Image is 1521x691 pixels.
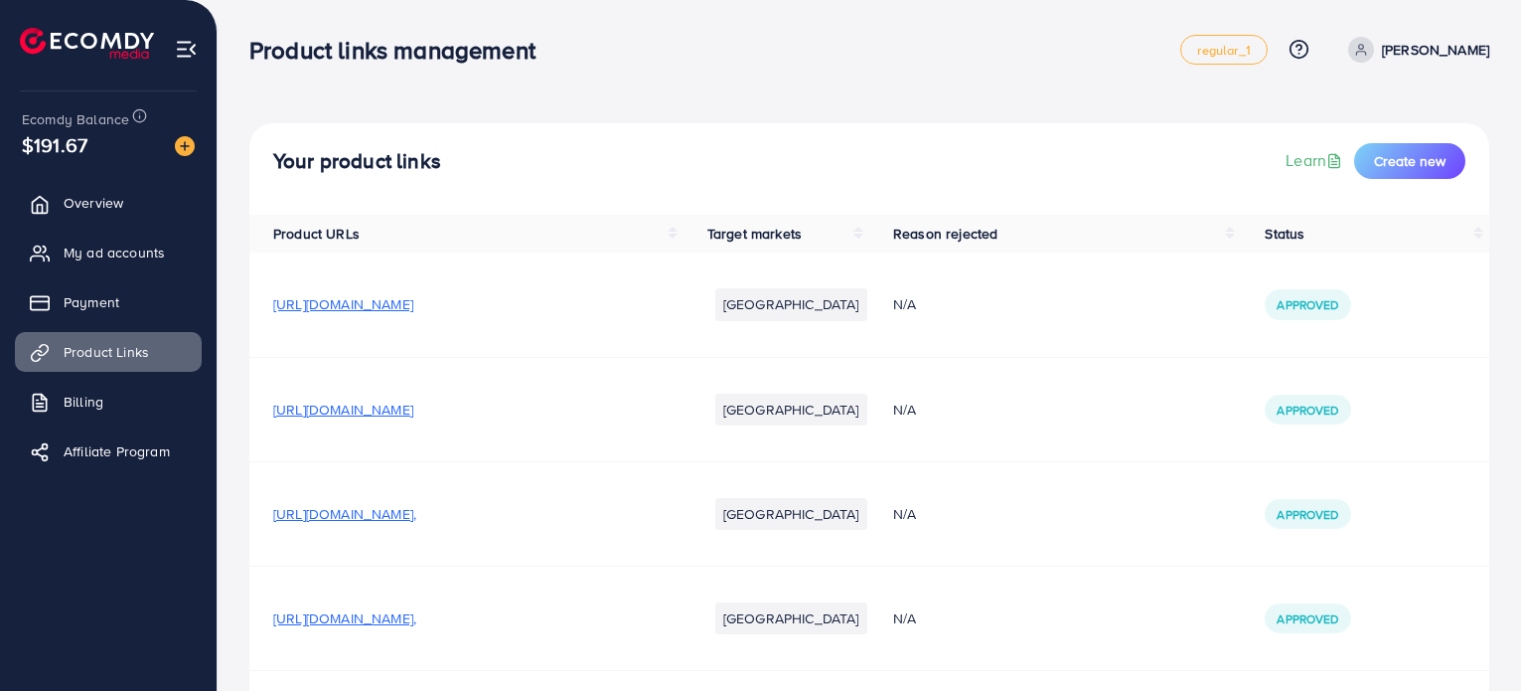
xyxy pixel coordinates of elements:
[1354,143,1465,179] button: Create new
[273,608,416,628] span: [URL][DOMAIN_NAME],
[64,243,165,262] span: My ad accounts
[893,224,997,244] span: Reason rejected
[893,400,916,420] span: N/A
[64,342,149,362] span: Product Links
[175,38,198,61] img: menu
[249,36,551,65] h3: Product links management
[64,392,103,412] span: Billing
[15,233,202,272] a: My ad accounts
[15,183,202,223] a: Overview
[1374,151,1445,171] span: Create new
[715,394,867,426] li: [GEOGRAPHIC_DATA]
[1180,35,1267,65] a: regular_1
[273,294,413,314] span: [URL][DOMAIN_NAME]
[64,292,119,312] span: Payment
[64,193,123,213] span: Overview
[1340,37,1489,63] a: [PERSON_NAME]
[715,288,867,320] li: [GEOGRAPHIC_DATA]
[893,294,916,314] span: N/A
[1197,44,1250,57] span: regular_1
[20,28,154,59] img: logo
[273,400,413,420] span: [URL][DOMAIN_NAME]
[64,441,170,461] span: Affiliate Program
[15,432,202,471] a: Affiliate Program
[22,109,129,129] span: Ecomdy Balance
[175,136,195,156] img: image
[715,603,867,634] li: [GEOGRAPHIC_DATA]
[1277,402,1338,419] span: Approved
[273,224,360,244] span: Product URLs
[1277,506,1338,523] span: Approved
[1286,149,1346,172] a: Learn
[273,504,416,524] span: [URL][DOMAIN_NAME],
[1382,38,1489,62] p: [PERSON_NAME]
[22,130,87,159] span: $191.67
[707,224,802,244] span: Target markets
[1277,610,1338,627] span: Approved
[273,149,441,174] h4: Your product links
[1437,602,1506,676] iframe: Chat
[1277,296,1338,313] span: Approved
[15,382,202,422] a: Billing
[1265,224,1304,244] span: Status
[715,498,867,530] li: [GEOGRAPHIC_DATA]
[15,332,202,372] a: Product Links
[15,282,202,322] a: Payment
[893,608,916,628] span: N/A
[893,504,916,524] span: N/A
